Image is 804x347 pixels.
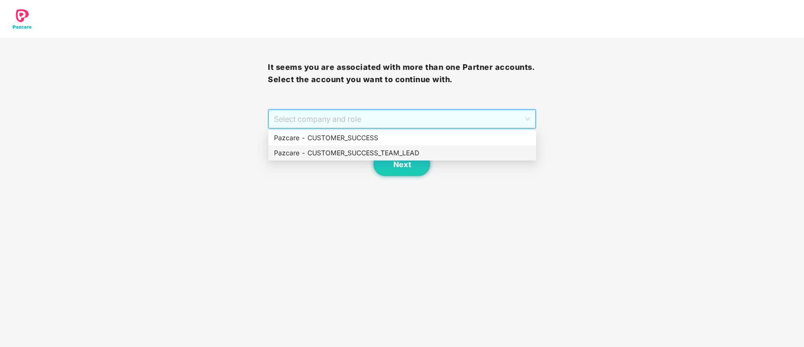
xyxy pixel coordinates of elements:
div: Pazcare - CUSTOMER_SUCCESS_TEAM_LEAD [268,145,536,161]
h3: It seems you are associated with more than one Partner accounts. Select the account you want to c... [268,61,536,85]
span: Next [393,160,411,169]
button: Next [373,152,430,176]
span: Select company and role [274,110,530,128]
div: Pazcare - CUSTOMER_SUCCESS [274,133,530,143]
div: Pazcare - CUSTOMER_SUCCESS [268,130,536,145]
div: Pazcare - CUSTOMER_SUCCESS_TEAM_LEAD [274,148,530,158]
